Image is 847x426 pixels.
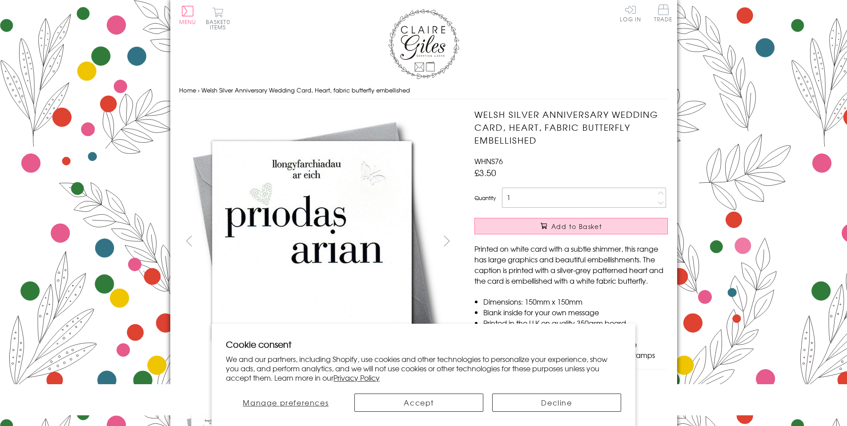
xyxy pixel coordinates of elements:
[388,9,459,79] img: Claire Giles Greetings Cards
[483,307,668,317] li: Blank inside for your own message
[179,86,196,94] a: Home
[474,243,668,286] p: Printed on white card with a subtle shimmer, this range has large graphics and beautiful embellis...
[201,86,410,94] span: Welsh Silver Anniversary Wedding Card, Heart, fabric butterfly embellished
[210,18,230,31] span: 0 items
[474,166,496,179] span: £3.50
[333,372,380,383] a: Privacy Policy
[179,18,197,26] span: Menu
[620,4,641,22] a: Log In
[492,394,621,412] button: Decline
[198,86,200,94] span: ›
[179,6,197,24] button: Menu
[474,218,668,234] button: Add to Basket
[226,338,621,350] h2: Cookie consent
[551,222,602,231] span: Add to Basket
[654,4,673,22] span: Trade
[226,394,345,412] button: Manage preferences
[179,108,446,375] img: Welsh Silver Anniversary Wedding Card, Heart, fabric butterfly embellished
[437,231,457,251] button: next
[483,317,668,328] li: Printed in the U.K on quality 350gsm board
[474,194,496,202] label: Quantity
[179,81,668,100] nav: breadcrumbs
[483,296,668,307] li: Dimensions: 150mm x 150mm
[226,354,621,382] p: We and our partners, including Shopify, use cookies and other technologies to personalize your ex...
[474,156,503,166] span: WHNS76
[354,394,483,412] button: Accept
[474,108,668,146] h1: Welsh Silver Anniversary Wedding Card, Heart, fabric butterfly embellished
[206,7,230,30] button: Basket0 items
[243,397,329,408] span: Manage preferences
[654,4,673,24] a: Trade
[179,231,199,251] button: prev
